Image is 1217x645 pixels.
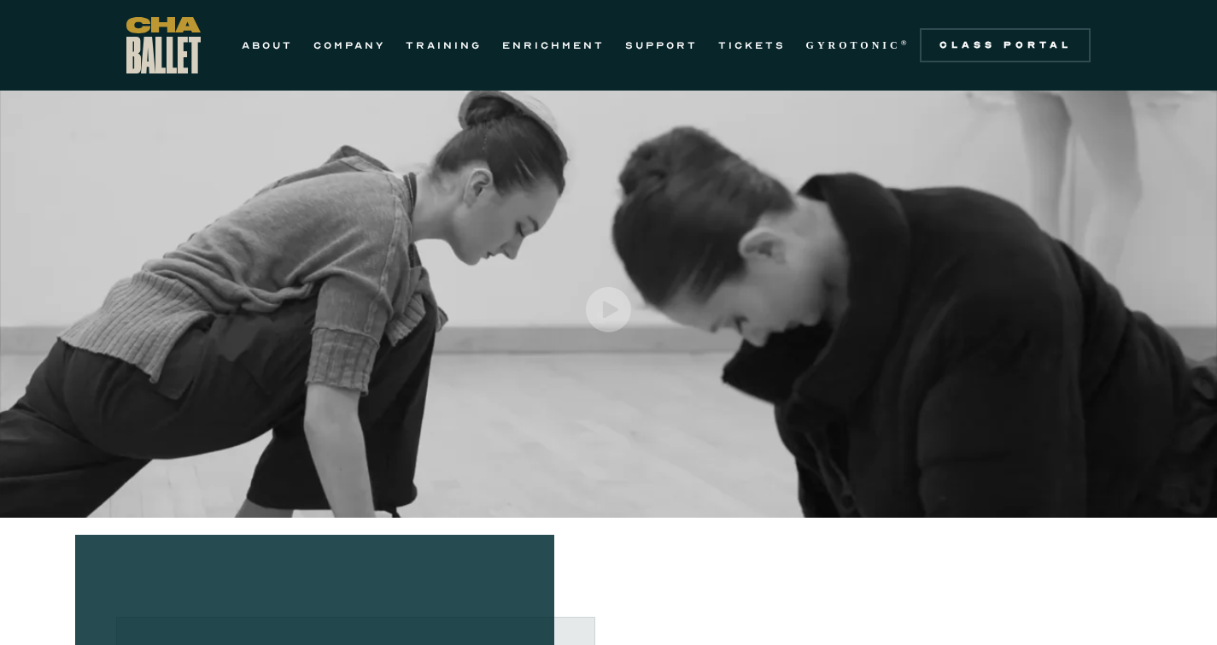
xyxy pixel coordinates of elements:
[406,35,482,56] a: TRAINING
[930,38,1080,52] div: Class Portal
[920,28,1091,62] a: Class Portal
[313,35,385,56] a: COMPANY
[806,39,901,51] strong: GYROTONIC
[242,35,293,56] a: ABOUT
[718,35,786,56] a: TICKETS
[502,35,605,56] a: ENRICHMENT
[806,35,910,56] a: GYROTONIC®
[901,38,910,47] sup: ®
[126,17,201,73] a: home
[625,35,698,56] a: SUPPORT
